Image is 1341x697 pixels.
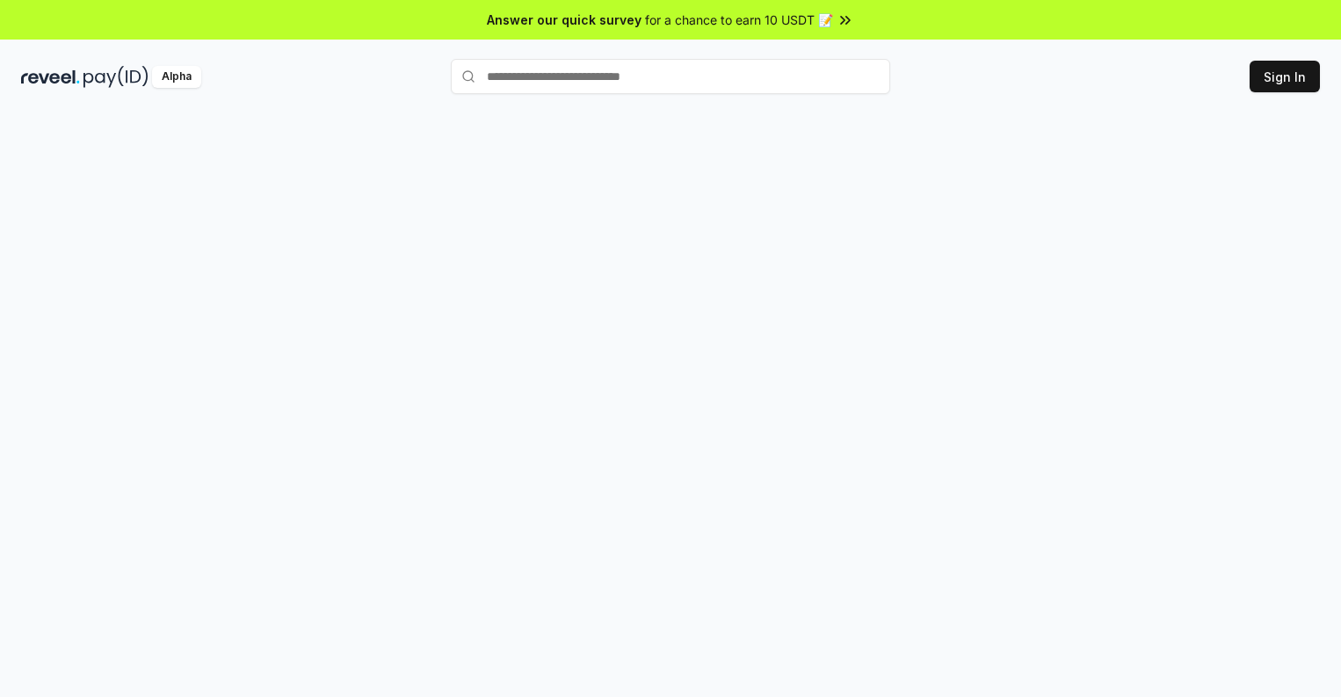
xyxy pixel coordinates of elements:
[1250,61,1320,92] button: Sign In
[152,66,201,88] div: Alpha
[645,11,833,29] span: for a chance to earn 10 USDT 📝
[83,66,149,88] img: pay_id
[21,66,80,88] img: reveel_dark
[487,11,642,29] span: Answer our quick survey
